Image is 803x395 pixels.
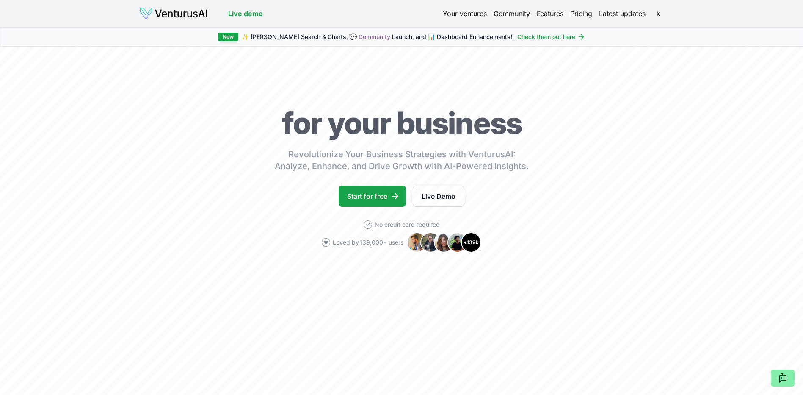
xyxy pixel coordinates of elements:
[652,8,664,19] button: k
[651,7,665,20] span: k
[242,33,512,41] span: ✨ [PERSON_NAME] Search & Charts, 💬 Launch, and 📊 Dashboard Enhancements!
[218,33,238,41] div: New
[570,8,592,19] a: Pricing
[407,232,427,253] img: Avatar 1
[517,33,585,41] a: Check them out here
[494,8,530,19] a: Community
[537,8,563,19] a: Features
[359,33,390,40] a: Community
[434,232,454,253] img: Avatar 3
[413,186,464,207] a: Live Demo
[443,8,487,19] a: Your ventures
[228,8,263,19] a: Live demo
[420,232,441,253] img: Avatar 2
[139,7,208,20] img: logo
[447,232,468,253] img: Avatar 4
[599,8,646,19] a: Latest updates
[339,186,406,207] a: Start for free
